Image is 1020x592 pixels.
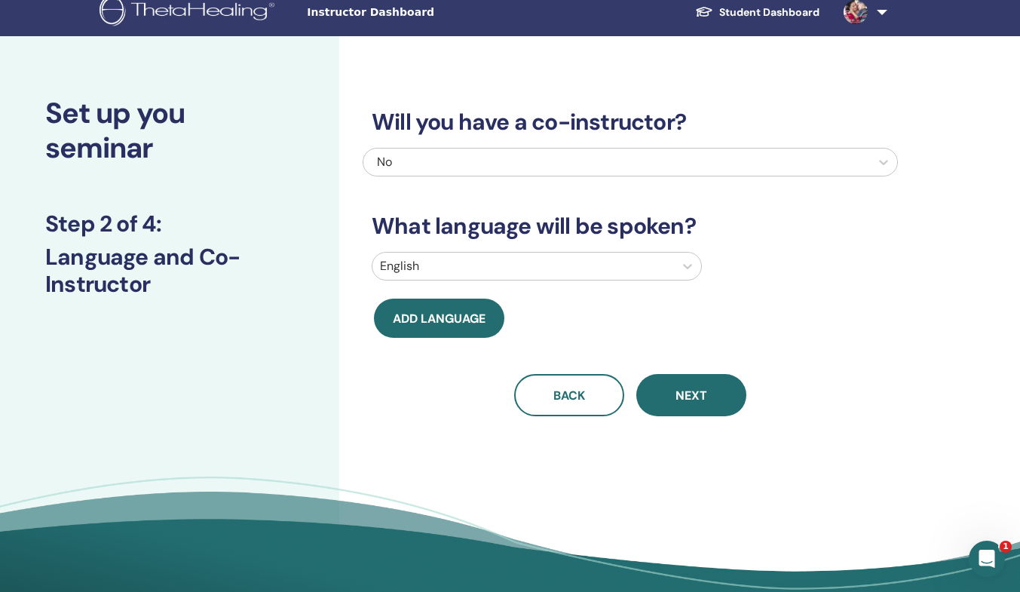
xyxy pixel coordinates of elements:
button: Add language [374,299,504,338]
span: Next [675,388,707,403]
span: Add language [393,311,485,327]
img: graduation-cap-white.svg [695,5,713,18]
iframe: Intercom live chat [969,541,1005,577]
span: 1 [1000,541,1012,553]
span: No [377,154,392,170]
span: Instructor Dashboard [307,5,533,20]
button: Next [636,374,746,416]
h3: Will you have a co-instructor? [363,109,898,136]
h2: Set up you seminar [45,97,294,165]
button: Back [514,374,624,416]
h3: Step 2 of 4 : [45,210,294,238]
h3: What language will be spoken? [363,213,898,240]
h3: Language and Co-Instructor [45,244,294,298]
span: Back [553,388,585,403]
